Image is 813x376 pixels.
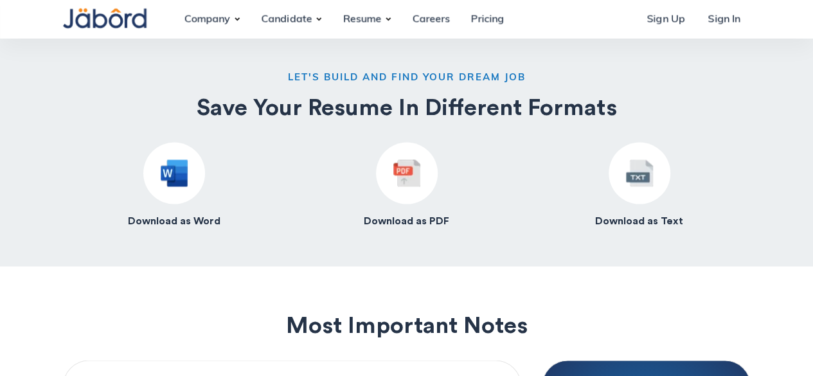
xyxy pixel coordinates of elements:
[174,2,240,37] div: Company
[636,2,695,37] a: Sign Up
[161,159,188,186] img: Resume as Word
[63,71,751,86] h6: LET'S BUILD AND FIND YOUR DREAM JOB
[626,159,653,186] img: Resume as Text
[63,96,751,119] h2: Save Your Resume In Different Formats
[364,214,449,228] h4: Download as PDF
[63,8,147,28] img: Jabord
[393,159,420,186] img: Resume as PDF
[697,2,750,37] a: Sign In
[460,2,514,37] a: Pricing
[128,214,220,228] h4: Download as Word
[251,2,322,37] div: Candidate
[332,2,391,37] div: Resume
[595,214,683,228] h4: Download as Text
[63,314,751,337] h2: Most Important Notes
[402,2,460,37] a: Careers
